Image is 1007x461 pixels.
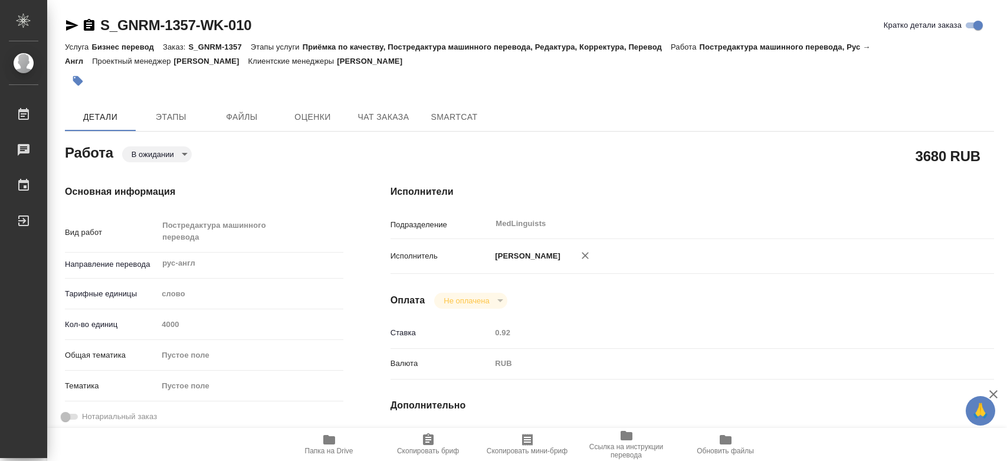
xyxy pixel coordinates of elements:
[100,17,251,33] a: S_GNRM-1357-WK-010
[391,398,994,413] h4: Дополнительно
[158,284,343,304] div: слово
[284,110,341,125] span: Оценки
[391,293,425,308] h4: Оплата
[128,149,178,159] button: В ожидании
[379,428,478,461] button: Скопировать бриф
[82,411,157,423] span: Нотариальный заказ
[487,447,568,455] span: Скопировать мини-бриф
[65,288,158,300] p: Тарифные единицы
[163,42,188,51] p: Заказ:
[491,324,943,341] input: Пустое поле
[478,428,577,461] button: Скопировать мини-бриф
[251,42,303,51] p: Этапы услуги
[72,110,129,125] span: Детали
[337,57,411,66] p: [PERSON_NAME]
[355,110,412,125] span: Чат заказа
[158,376,343,396] div: Пустое поле
[397,447,459,455] span: Скопировать бриф
[572,243,598,269] button: Удалить исполнителя
[426,110,483,125] span: SmartCat
[174,57,248,66] p: [PERSON_NAME]
[65,349,158,361] p: Общая тематика
[671,42,700,51] p: Работа
[305,447,353,455] span: Папка на Drive
[491,354,943,374] div: RUB
[188,42,250,51] p: S_GNRM-1357
[391,358,491,370] p: Валюта
[158,316,343,333] input: Пустое поле
[434,293,507,309] div: В ожидании
[391,327,491,339] p: Ставка
[697,447,754,455] span: Обновить файлы
[391,219,491,231] p: Подразделение
[65,185,343,199] h4: Основная информация
[91,42,163,51] p: Бизнес перевод
[970,398,990,423] span: 🙏
[143,110,199,125] span: Этапы
[966,396,995,426] button: 🙏
[65,380,158,392] p: Тематика
[214,110,270,125] span: Файлы
[65,42,91,51] p: Услуга
[584,443,669,459] span: Ссылка на инструкции перевода
[162,349,329,361] div: Пустое поле
[65,319,158,331] p: Кол-во единиц
[391,185,994,199] h4: Исполнители
[303,42,671,51] p: Приёмка по качеству, Постредактура машинного перевода, Редактура, Корректура, Перевод
[391,250,491,262] p: Исполнитель
[65,259,158,270] p: Направление перевода
[65,68,91,94] button: Добавить тэг
[676,428,775,461] button: Обновить файлы
[158,345,343,365] div: Пустое поле
[92,57,173,66] p: Проектный менеджер
[122,146,192,162] div: В ожидании
[884,19,962,31] span: Кратко детали заказа
[280,428,379,461] button: Папка на Drive
[65,227,158,238] p: Вид работ
[248,57,337,66] p: Клиентские менеджеры
[82,18,96,32] button: Скопировать ссылку
[440,296,493,306] button: Не оплачена
[577,428,676,461] button: Ссылка на инструкции перевода
[916,146,980,166] h2: 3680 RUB
[491,250,560,262] p: [PERSON_NAME]
[162,380,329,392] div: Пустое поле
[65,18,79,32] button: Скопировать ссылку для ЯМессенджера
[65,141,113,162] h2: Работа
